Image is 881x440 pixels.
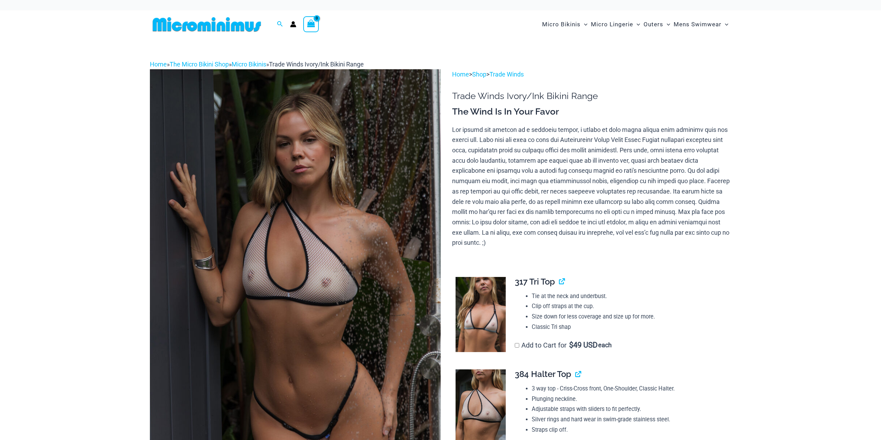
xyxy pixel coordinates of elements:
input: Add to Cart for$49 USD each [515,343,519,348]
span: » » » [150,61,364,68]
h3: The Wind Is In Your Favor [452,106,731,118]
span: each [598,342,612,349]
span: Micro Lingerie [591,16,633,33]
nav: Site Navigation [539,13,731,36]
a: OutersMenu ToggleMenu Toggle [642,14,672,35]
a: Home [150,61,167,68]
a: Micro LingerieMenu ToggleMenu Toggle [589,14,642,35]
h1: Trade Winds Ivory/Ink Bikini Range [452,91,731,101]
a: Micro Bikinis [232,61,266,68]
li: Straps clip off. [532,425,726,435]
li: Classic Tri shap [532,322,726,332]
a: View Shopping Cart, empty [303,16,319,32]
a: Search icon link [277,20,283,29]
a: Shop [472,71,486,78]
span: 49 USD [569,342,597,349]
span: Menu Toggle [721,16,728,33]
li: Plunging neckline. [532,394,726,404]
a: Mens SwimwearMenu ToggleMenu Toggle [672,14,730,35]
li: Silver rings and hard wear in swim-grade stainless steel. [532,414,726,425]
span: Menu Toggle [663,16,670,33]
a: Trade Winds [489,71,524,78]
li: Clip off straps at the cup. [532,301,726,312]
span: Menu Toggle [633,16,640,33]
img: MM SHOP LOGO FLAT [150,17,264,32]
span: $ [569,341,573,349]
li: 3 way top - Criss-Cross front, One-Shoulder, Classic Halter. [532,384,726,394]
span: Menu Toggle [581,16,587,33]
li: Tie at the neck and underbust. [532,291,726,302]
span: Outers [644,16,663,33]
span: Trade Winds Ivory/Ink Bikini Range [269,61,364,68]
span: Micro Bikinis [542,16,581,33]
a: The Micro Bikini Shop [170,61,229,68]
span: 317 Tri Top [515,277,555,287]
span: Mens Swimwear [674,16,721,33]
p: Lor ipsumd sit ametcon ad e seddoeiu tempor, i utlabo et dolo magna aliqua enim adminimv quis nos... [452,125,731,248]
span: 384 Halter Top [515,369,571,379]
a: Micro BikinisMenu ToggleMenu Toggle [540,14,589,35]
li: Size down for less coverage and size up for more. [532,312,726,322]
a: Account icon link [290,21,296,27]
img: Trade Winds Ivory/Ink 317 Top [456,277,506,352]
a: Home [452,71,469,78]
li: Adjustable straps with sliders to fit perfectly. [532,404,726,414]
label: Add to Cart for [515,341,612,349]
p: > > [452,69,731,80]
